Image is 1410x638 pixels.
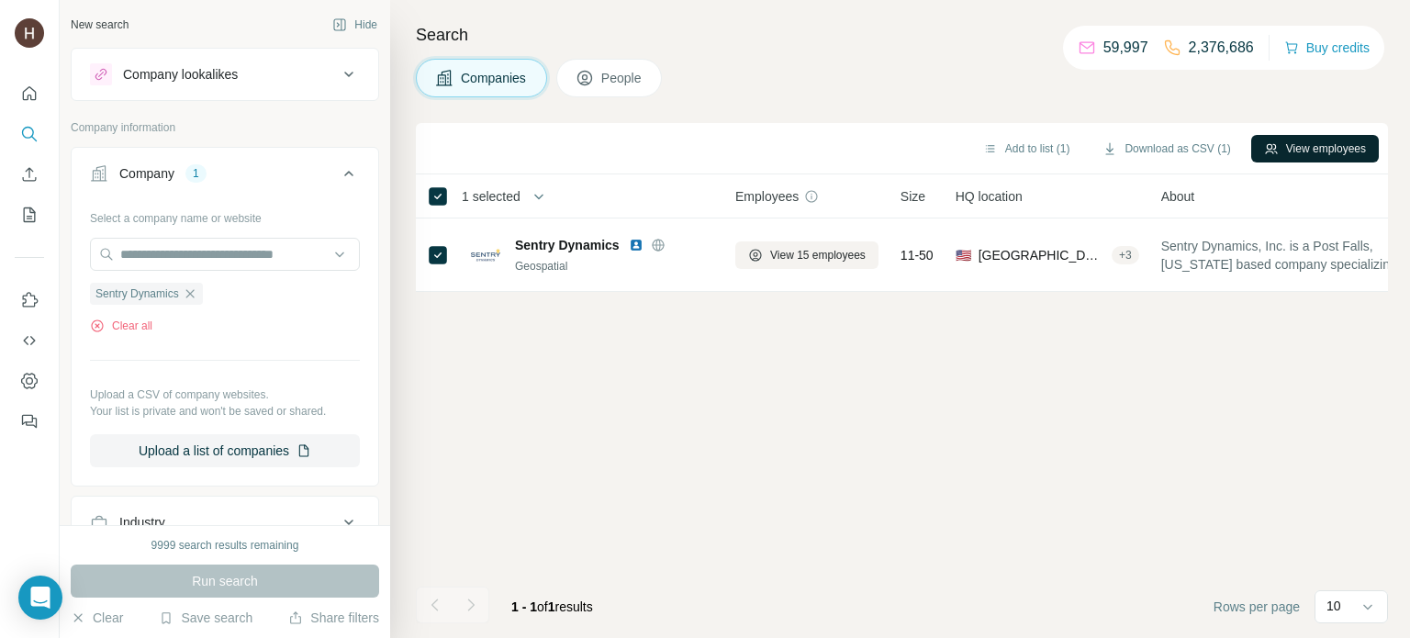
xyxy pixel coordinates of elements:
[185,165,207,182] div: 1
[71,119,379,136] p: Company information
[462,187,520,206] span: 1 selected
[72,500,378,544] button: Industry
[159,609,252,627] button: Save search
[1103,37,1148,59] p: 59,997
[1112,247,1139,263] div: + 3
[1251,135,1379,162] button: View employees
[15,158,44,191] button: Enrich CSV
[970,135,1083,162] button: Add to list (1)
[1090,135,1243,162] button: Download as CSV (1)
[95,285,179,302] span: Sentry Dynamics
[119,513,165,532] div: Industry
[511,599,593,614] span: results
[72,151,378,203] button: Company1
[15,405,44,438] button: Feedback
[15,198,44,231] button: My lists
[90,403,360,420] p: Your list is private and won't be saved or shared.
[71,609,123,627] button: Clear
[15,118,44,151] button: Search
[1214,598,1300,616] span: Rows per page
[90,318,152,334] button: Clear all
[770,247,866,263] span: View 15 employees
[901,246,934,264] span: 11-50
[1161,187,1195,206] span: About
[72,52,378,96] button: Company lookalikes
[979,246,1104,264] span: [GEOGRAPHIC_DATA], [US_STATE]
[90,386,360,403] p: Upload a CSV of company websites.
[735,187,799,206] span: Employees
[416,22,1388,48] h4: Search
[288,609,379,627] button: Share filters
[151,537,299,554] div: 9999 search results remaining
[15,284,44,317] button: Use Surfe on LinkedIn
[537,599,548,614] span: of
[1284,35,1370,61] button: Buy credits
[956,246,971,264] span: 🇺🇸
[956,187,1023,206] span: HQ location
[123,65,238,84] div: Company lookalikes
[15,18,44,48] img: Avatar
[15,364,44,397] button: Dashboard
[515,236,620,254] span: Sentry Dynamics
[735,241,878,269] button: View 15 employees
[71,17,129,33] div: New search
[548,599,555,614] span: 1
[119,164,174,183] div: Company
[319,11,390,39] button: Hide
[1326,597,1341,615] p: 10
[515,258,713,274] div: Geospatial
[1189,37,1254,59] p: 2,376,686
[471,241,500,270] img: Logo of Sentry Dynamics
[601,69,643,87] span: People
[15,324,44,357] button: Use Surfe API
[90,434,360,467] button: Upload a list of companies
[629,238,643,252] img: LinkedIn logo
[461,69,528,87] span: Companies
[511,599,537,614] span: 1 - 1
[15,77,44,110] button: Quick start
[18,576,62,620] div: Open Intercom Messenger
[90,203,360,227] div: Select a company name or website
[901,187,925,206] span: Size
